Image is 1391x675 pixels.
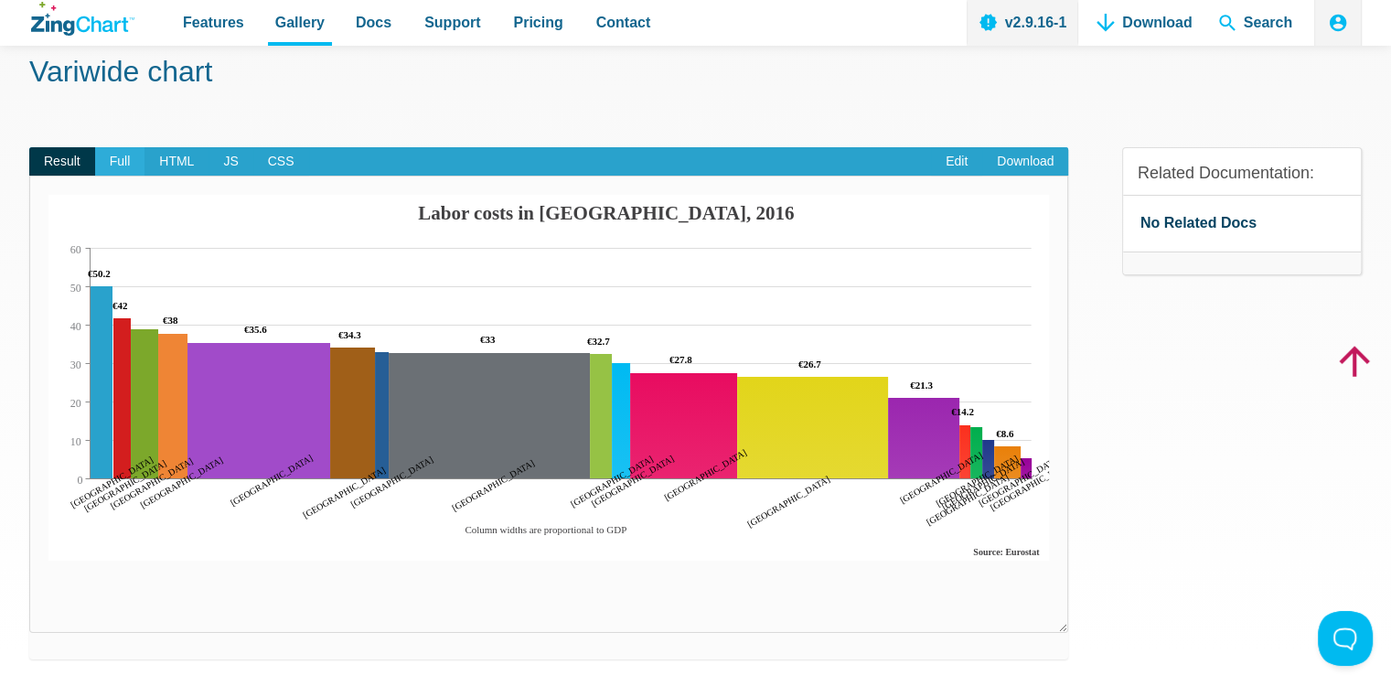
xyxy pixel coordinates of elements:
[1140,215,1257,230] strong: No Related Docs
[275,10,325,35] span: Gallery
[996,428,1014,439] tspan: €8.6
[29,147,95,177] span: Result
[898,450,984,506] tspan: [GEOGRAPHIC_DATA]
[513,10,562,35] span: Pricing
[973,547,1040,557] tspan: Source: Eurostat
[183,10,244,35] span: Features
[982,147,1068,177] a: Download
[31,2,134,36] a: ZingChart Logo. Click to return to the homepage
[1138,163,1346,184] h3: Related Documentation:
[29,53,1362,94] h1: Variwide chart
[144,147,209,177] span: HTML
[931,147,982,177] a: Edit
[1318,611,1373,666] iframe: Toggle Customer Support
[253,147,309,177] span: CSS
[977,453,1063,509] tspan: [GEOGRAPHIC_DATA]
[951,406,974,417] tspan: €14.2
[989,457,1075,513] tspan: [GEOGRAPHIC_DATA]
[910,380,933,391] tspan: €21.3
[424,10,480,35] span: Support
[925,472,1011,528] tspan: [GEOGRAPHIC_DATA]
[95,147,145,177] span: Full
[356,10,391,35] span: Docs
[209,147,252,177] span: JS
[596,10,651,35] span: Contact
